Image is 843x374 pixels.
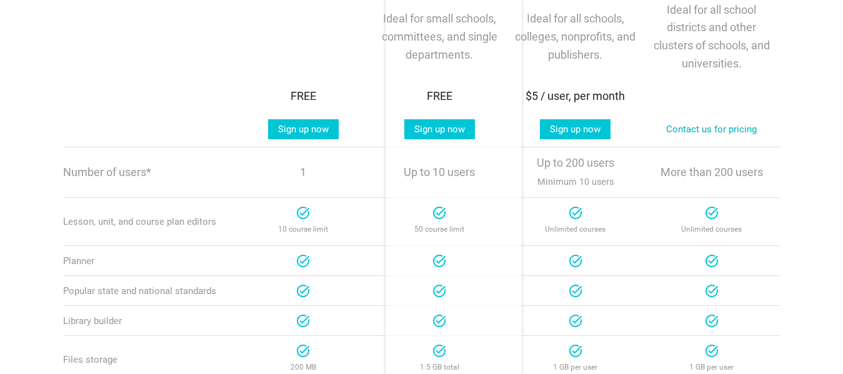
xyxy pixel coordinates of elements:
p: Up to 200 users [514,154,636,190]
div: FREE [242,87,364,106]
div: FREE [379,87,501,106]
div: Popular state and national standards [63,285,235,297]
a: Contact us for pricing [656,119,767,139]
div: Files storage [63,354,235,365]
p: Number of users* [63,167,235,178]
p: More than 200 users [651,164,772,182]
p: Unlimited courses [651,220,772,239]
a: Sign up now [404,119,475,139]
p: Unlimited courses [514,220,636,239]
span: Minimum 10 users [537,174,614,190]
p: Ideal for all school districts and other clusters of schools, and universities. [651,1,772,73]
p: 10 course limit [242,220,364,239]
p: 50 course limit [379,220,501,239]
p: Ideal for small schools, committees, and single departments. [379,10,501,64]
a: Sign up now [268,119,339,139]
div: $5 / user, per month [514,87,636,106]
div: Library builder [63,315,235,327]
div: Planner [63,255,235,267]
a: Sign up now [540,119,611,139]
p: Ideal for all schools, colleges, nonprofits, and publishers. [514,10,636,64]
p: Up to 10 users [379,164,501,182]
div: Lesson, unit, and course plan editors [63,216,235,227]
p: 1 [242,164,364,182]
